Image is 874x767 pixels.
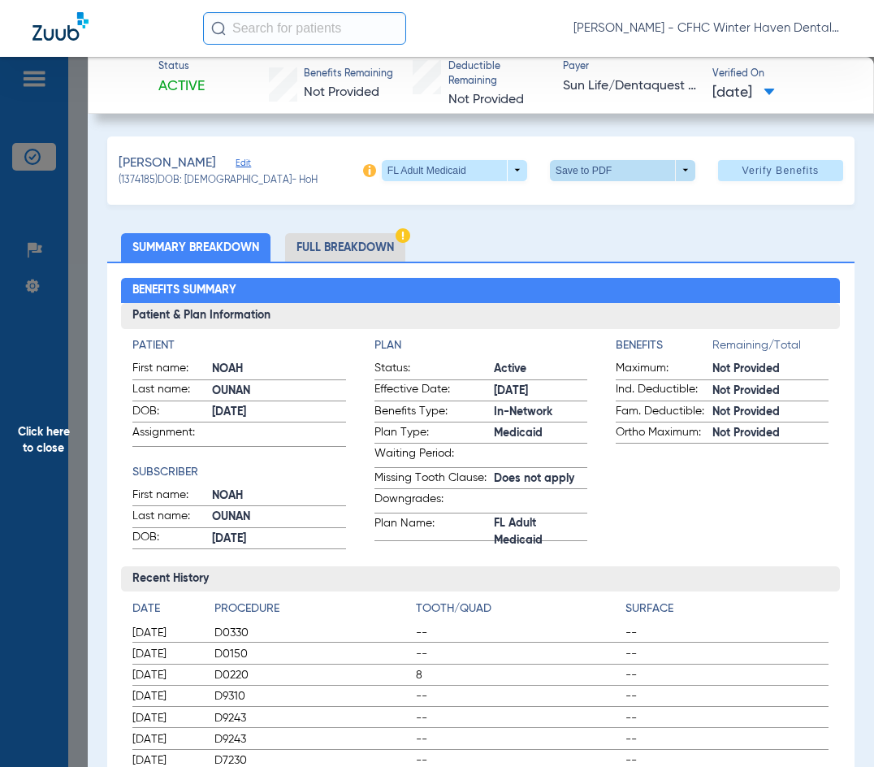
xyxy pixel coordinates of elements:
span: Fam. Deductible: [616,403,712,422]
li: Summary Breakdown [121,233,270,262]
span: FL Adult Medicaid [494,523,587,540]
button: FL Adult Medicaid [382,160,527,181]
span: -- [625,667,829,683]
span: [DATE] [712,83,775,103]
span: Sun Life/Dentaquest - AI [563,76,699,97]
span: Verified On [712,67,848,82]
li: Full Breakdown [285,233,405,262]
span: D9243 [214,710,410,726]
span: OUNAN [212,509,345,526]
span: [DATE] [132,710,201,726]
span: [PERSON_NAME] [119,154,216,174]
span: Maximum: [616,360,712,379]
span: Deductible Remaining [448,60,548,89]
span: -- [625,688,829,704]
div: Chat Widget [793,689,874,767]
span: D0330 [214,625,410,641]
span: Not Provided [712,361,829,378]
span: Verify Benefits [742,164,819,177]
span: Remaining/Total [712,337,829,360]
span: 8 [416,667,620,683]
span: [DATE] [132,731,201,747]
span: Plan Type: [374,424,494,444]
span: -- [625,731,829,747]
span: -- [625,625,829,641]
span: -- [625,710,829,726]
span: [DATE] [132,646,201,662]
span: First name: [132,487,212,506]
span: Last name: [132,381,212,401]
span: Ortho Maximum: [616,424,712,444]
span: -- [416,688,620,704]
app-breakdown-title: Tooth/Quad [416,600,620,623]
span: [PERSON_NAME] - CFHC Winter Haven Dental [573,20,842,37]
span: Not Provided [712,404,829,421]
h4: Plan [374,337,587,354]
app-breakdown-title: Surface [625,600,829,623]
h4: Benefits [616,337,712,354]
span: DOB: [132,403,212,422]
span: -- [416,625,620,641]
span: Payer [563,60,699,75]
span: In-Network [494,404,587,421]
span: Status: [374,360,494,379]
img: Search Icon [211,21,226,36]
span: OUNAN [212,383,345,400]
h4: Surface [625,600,829,617]
span: Medicaid [494,425,587,442]
span: Active [494,361,587,378]
span: NOAH [212,361,345,378]
span: [DATE] [212,404,345,421]
span: Active [158,76,205,97]
span: Waiting Period: [374,445,494,467]
h3: Patient & Plan Information [121,303,840,329]
span: Edit [236,158,250,173]
span: First name: [132,360,212,379]
span: Benefits Type: [374,403,494,422]
app-breakdown-title: Procedure [214,600,410,623]
h4: Subscriber [132,464,345,481]
span: Not Provided [304,86,379,99]
span: Benefits Remaining [304,67,393,82]
span: Not Provided [448,93,524,106]
span: [DATE] [212,531,345,548]
span: -- [416,710,620,726]
h2: Benefits Summary [121,278,840,304]
span: Not Provided [712,425,829,442]
input: Search for patients [203,12,406,45]
span: -- [416,731,620,747]
span: NOAH [212,487,345,505]
app-breakdown-title: Benefits [616,337,712,360]
span: D9310 [214,688,410,704]
span: [DATE] [132,667,201,683]
button: Save to PDF [550,160,695,181]
span: Status [158,60,205,75]
span: D9243 [214,731,410,747]
app-breakdown-title: Date [132,600,201,623]
span: Plan Name: [374,515,494,541]
h4: Tooth/Quad [416,600,620,617]
span: D0220 [214,667,410,683]
span: [DATE] [494,383,587,400]
span: Assignment: [132,424,212,446]
img: info-icon [363,164,376,177]
span: [DATE] [132,688,201,704]
span: -- [416,646,620,662]
h4: Patient [132,337,345,354]
span: -- [625,646,829,662]
span: Missing Tooth Clause: [374,470,494,489]
img: Zuub Logo [32,12,89,41]
h4: Date [132,600,201,617]
button: Verify Benefits [718,160,843,181]
span: Not Provided [712,383,829,400]
span: [DATE] [132,625,201,641]
img: Hazard [396,228,410,243]
h3: Recent History [121,566,840,592]
span: (1374185) DOB: [DEMOGRAPHIC_DATA] - HoH [119,174,318,188]
span: Downgrades: [374,491,494,513]
h4: Procedure [214,600,410,617]
span: Ind. Deductible: [616,381,712,401]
